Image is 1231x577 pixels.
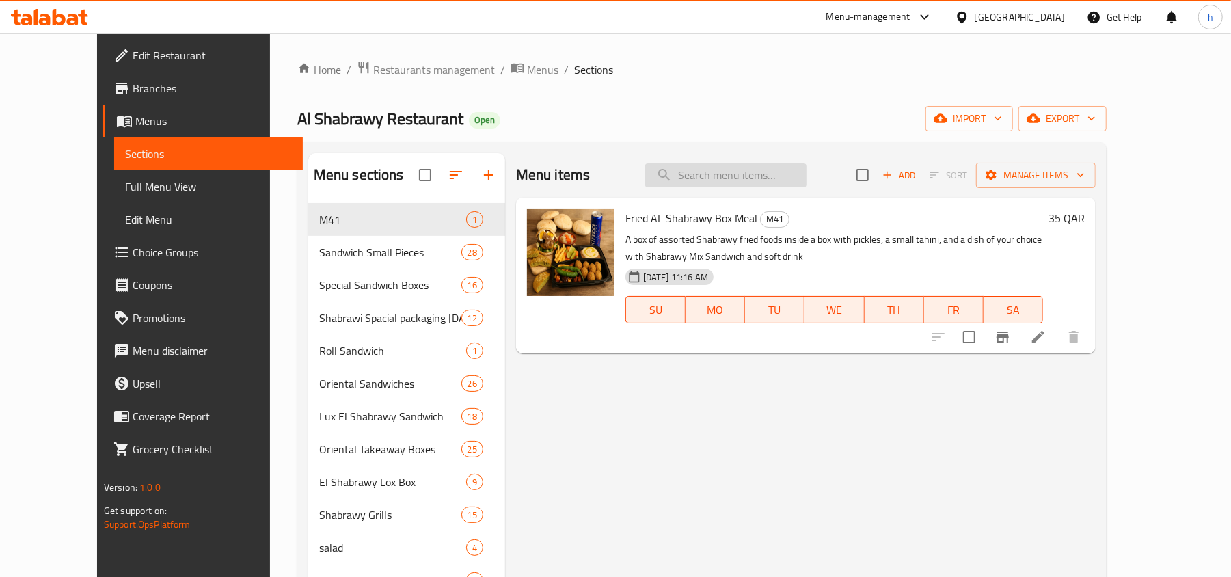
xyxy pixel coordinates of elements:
[319,211,466,228] span: M41
[319,343,466,359] div: Roll Sandwich
[745,296,804,323] button: TU
[930,300,978,320] span: FR
[810,300,858,320] span: WE
[1057,321,1090,353] button: delete
[103,400,303,433] a: Coverage Report
[319,408,461,425] div: Lux El Shabrawy Sandwich
[319,539,466,556] span: salad
[103,433,303,466] a: Grocery Checklist
[133,80,292,96] span: Branches
[103,105,303,137] a: Menus
[466,343,483,359] div: items
[500,62,505,78] li: /
[467,213,483,226] span: 1
[976,163,1096,188] button: Manage items
[826,9,910,25] div: Menu-management
[462,377,483,390] span: 26
[104,479,137,496] span: Version:
[625,296,686,323] button: SU
[411,161,439,189] span: Select all sections
[989,300,1038,320] span: SA
[319,375,461,392] span: Oriental Sandwiches
[877,165,921,186] span: Add item
[297,103,463,134] span: Al Shabrawy Restaurant
[469,114,500,126] span: Open
[461,441,483,457] div: items
[461,507,483,523] div: items
[308,236,505,269] div: Sandwich Small Pieces28
[297,61,1107,79] nav: breadcrumb
[319,310,461,326] span: Shabrawi Spacial packaging [DATE] boxes
[308,498,505,531] div: Shabrawy Grills15
[462,443,483,456] span: 25
[133,375,292,392] span: Upsell
[925,106,1013,131] button: import
[103,39,303,72] a: Edit Restaurant
[511,61,558,79] a: Menus
[103,367,303,400] a: Upsell
[467,345,483,358] span: 1
[308,301,505,334] div: Shabrawi Spacial packaging [DATE] boxes12
[314,165,404,185] h2: Menu sections
[461,277,483,293] div: items
[691,300,740,320] span: MO
[462,246,483,259] span: 28
[133,408,292,425] span: Coverage Report
[1018,106,1107,131] button: export
[760,211,789,228] div: M41
[466,474,483,490] div: items
[125,146,292,162] span: Sections
[308,367,505,400] div: Oriental Sandwiches26
[319,277,461,293] div: Special Sandwich Boxes
[1030,329,1046,345] a: Edit menu item
[114,203,303,236] a: Edit Menu
[133,310,292,326] span: Promotions
[439,159,472,191] span: Sort sections
[461,375,483,392] div: items
[467,476,483,489] span: 9
[308,203,505,236] div: M411
[308,531,505,564] div: salad4
[848,161,877,189] span: Select section
[133,277,292,293] span: Coupons
[516,165,591,185] h2: Menu items
[308,466,505,498] div: El Shabrawy Lox Box9
[103,269,303,301] a: Coupons
[1208,10,1213,25] span: h
[527,209,614,296] img: Fried AL Shabrawy Box Meal
[804,296,864,323] button: WE
[319,310,461,326] div: Shabrawi Spacial packaging Ramadan boxes
[865,296,924,323] button: TH
[114,170,303,203] a: Full Menu View
[936,110,1002,127] span: import
[975,10,1065,25] div: [GEOGRAPHIC_DATA]
[462,279,483,292] span: 16
[103,301,303,334] a: Promotions
[319,507,461,523] span: Shabrawy Grills
[462,410,483,423] span: 18
[319,244,461,260] span: Sandwich Small Pieces
[462,509,483,522] span: 15
[347,62,351,78] li: /
[461,244,483,260] div: items
[921,165,976,186] span: Select section first
[686,296,745,323] button: MO
[1049,209,1085,228] h6: 35 QAR
[625,208,757,228] span: Fried AL Shabrawy Box Meal
[319,474,466,490] span: El Shabrawy Lox Box
[877,165,921,186] button: Add
[373,62,495,78] span: Restaurants management
[955,323,984,351] span: Select to update
[319,441,461,457] div: Oriental Takeaway Boxes
[308,400,505,433] div: Lux El Shabrawy Sandwich18
[139,479,161,496] span: 1.0.0
[870,300,919,320] span: TH
[527,62,558,78] span: Menus
[462,312,483,325] span: 12
[357,61,495,79] a: Restaurants management
[461,408,483,425] div: items
[574,62,613,78] span: Sections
